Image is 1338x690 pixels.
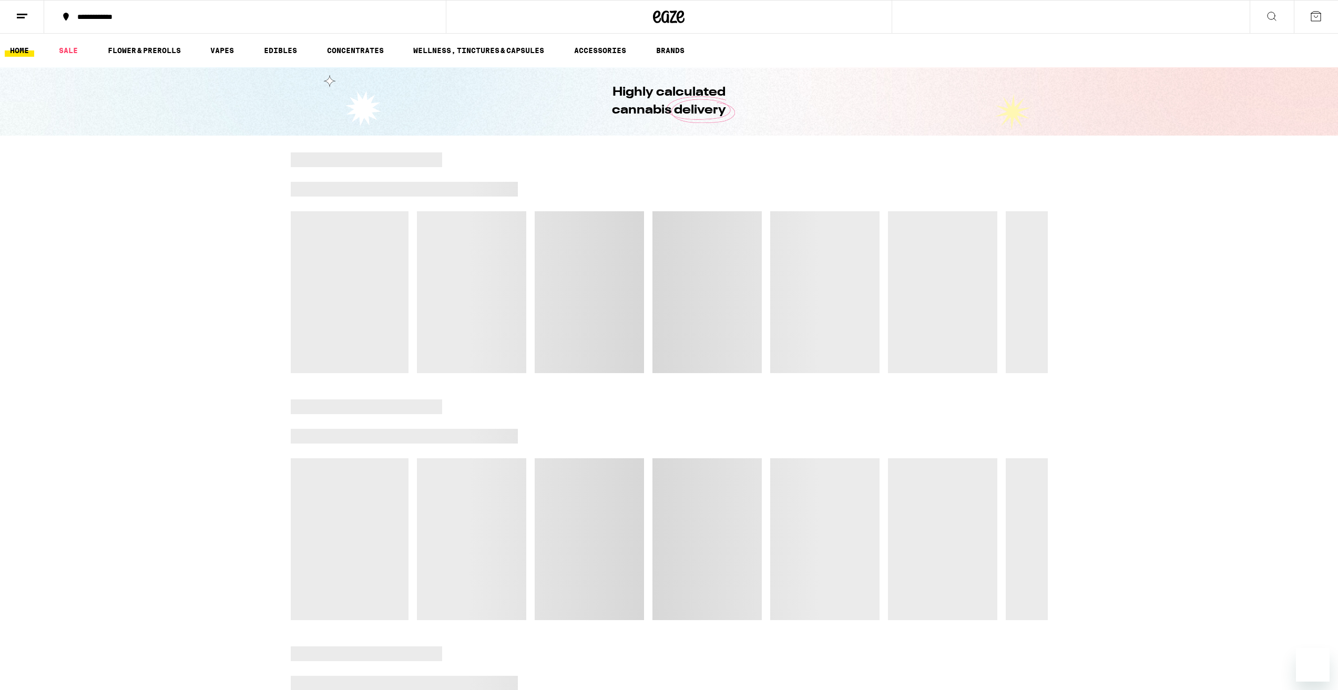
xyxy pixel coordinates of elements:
a: EDIBLES [259,44,302,57]
a: FLOWER & PREROLLS [103,44,186,57]
a: VAPES [205,44,239,57]
a: CONCENTRATES [322,44,389,57]
iframe: Button to launch messaging window [1296,648,1330,682]
a: ACCESSORIES [569,44,631,57]
a: SALE [54,44,83,57]
a: BRANDS [651,44,690,57]
a: HOME [5,44,34,57]
h1: Highly calculated cannabis delivery [583,84,756,119]
a: WELLNESS, TINCTURES & CAPSULES [408,44,549,57]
